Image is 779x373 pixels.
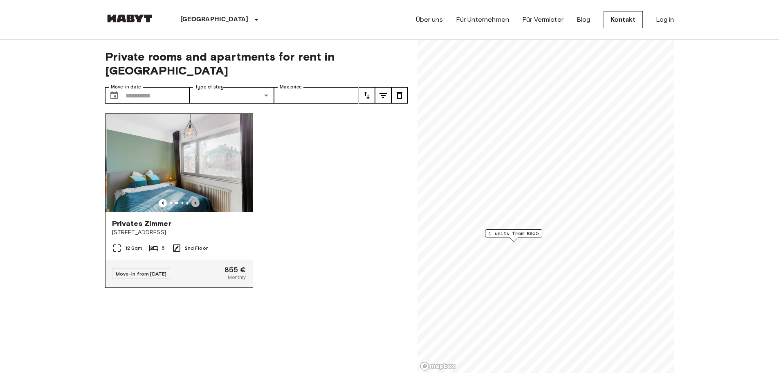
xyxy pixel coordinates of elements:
label: Type of stay [195,84,224,90]
span: Move-in from [DATE] [116,271,167,277]
p: [GEOGRAPHIC_DATA] [180,15,249,25]
span: 12 Sqm [125,244,143,252]
div: Map marker [485,229,542,242]
a: Für Unternehmen [456,15,509,25]
label: Move-in date [111,84,141,90]
button: Choose date [106,87,122,104]
span: [STREET_ADDRESS] [112,228,246,237]
label: Max price [280,84,302,90]
span: 855 € [224,266,246,274]
img: Marketing picture of unit DE-07-006-001-05HF [106,114,254,212]
span: 1 units from €855 [489,230,539,237]
span: Privates Zimmer [112,219,171,228]
a: Log in [656,15,674,25]
button: Previous image [159,199,167,207]
a: Über uns [416,15,443,25]
span: Monthly [228,274,246,281]
a: Mapbox logo [420,362,456,371]
img: Habyt [105,14,154,23]
span: 5 [162,244,165,252]
button: tune [391,87,408,104]
button: Previous image [191,199,200,207]
a: Blog [577,15,590,25]
button: tune [375,87,391,104]
a: Für Vermieter [522,15,563,25]
a: Marketing picture of unit DE-07-006-001-05HFMarketing picture of unit DE-07-006-001-05HFPrevious ... [105,113,253,288]
span: Private rooms and apartments for rent in [GEOGRAPHIC_DATA] [105,50,408,77]
span: 2nd Floor [185,244,208,252]
button: tune [359,87,375,104]
a: Kontakt [604,11,643,28]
